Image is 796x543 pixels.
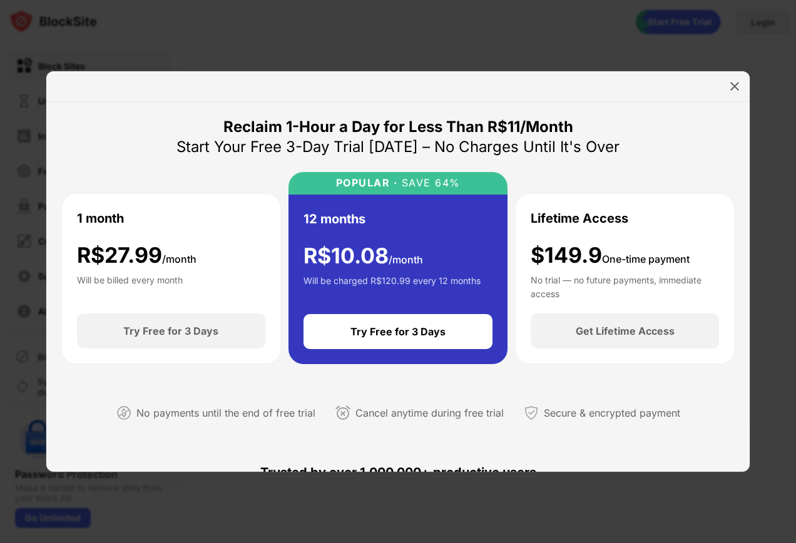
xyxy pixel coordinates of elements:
[350,325,446,338] div: Try Free for 3 Days
[304,274,481,299] div: Will be charged R$120.99 every 12 months
[531,243,690,268] div: $149.9
[136,404,315,422] div: No payments until the end of free trial
[355,404,504,422] div: Cancel anytime during free trial
[524,405,539,420] img: secured-payment
[531,273,719,298] div: No trial — no future payments, immediate access
[77,273,183,298] div: Will be billed every month
[397,177,461,189] div: SAVE 64%
[602,253,690,265] span: One-time payment
[304,210,365,228] div: 12 months
[576,325,675,337] div: Get Lifetime Access
[77,209,124,228] div: 1 month
[162,253,196,265] span: /month
[61,442,735,502] div: Trusted by over 1,000,000+ productive users
[335,405,350,420] img: cancel-anytime
[544,404,680,422] div: Secure & encrypted payment
[389,253,423,266] span: /month
[223,117,573,137] div: Reclaim 1-Hour a Day for Less Than R$11/Month
[116,405,131,420] img: not-paying
[77,243,196,268] div: R$ 27.99
[304,243,423,269] div: R$ 10.08
[336,177,398,189] div: POPULAR ·
[123,325,218,337] div: Try Free for 3 Days
[176,137,620,157] div: Start Your Free 3-Day Trial [DATE] – No Charges Until It's Over
[531,209,628,228] div: Lifetime Access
